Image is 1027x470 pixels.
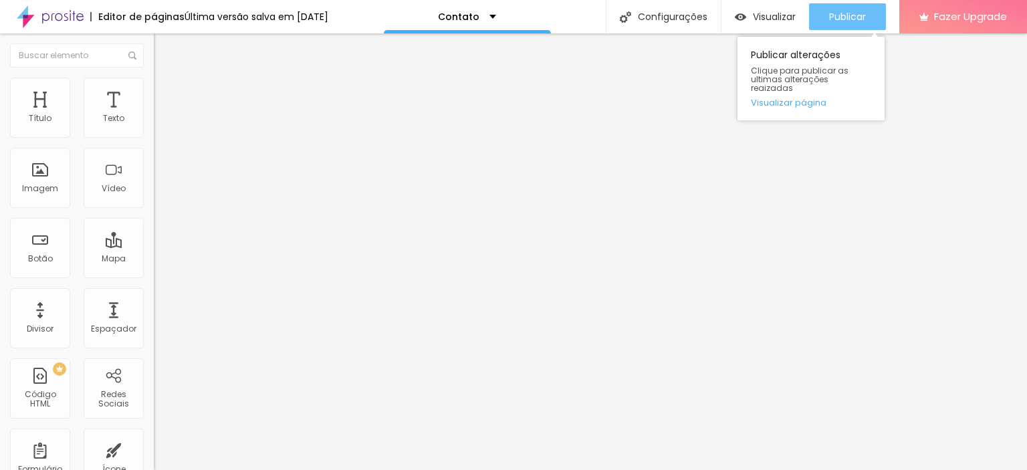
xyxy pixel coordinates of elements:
[13,390,66,409] div: Código HTML
[29,114,51,123] div: Título
[90,12,185,21] div: Editor de páginas
[128,51,136,60] img: Icone
[737,37,885,120] div: Publicar alterações
[829,11,866,22] span: Publicar
[28,254,53,263] div: Botão
[753,11,796,22] span: Visualizar
[10,43,144,68] input: Buscar elemento
[185,12,328,21] div: Última versão salva em [DATE]
[102,184,126,193] div: Vídeo
[103,114,124,123] div: Texto
[87,390,140,409] div: Redes Sociais
[91,324,136,334] div: Espaçador
[751,66,871,93] span: Clique para publicar as ultimas alterações reaizadas
[620,11,631,23] img: Icone
[751,98,871,107] a: Visualizar página
[22,184,58,193] div: Imagem
[438,12,479,21] p: Contato
[154,33,1027,470] iframe: Editor
[27,324,53,334] div: Divisor
[934,11,1007,22] span: Fazer Upgrade
[809,3,886,30] button: Publicar
[735,11,746,23] img: view-1.svg
[721,3,809,30] button: Visualizar
[102,254,126,263] div: Mapa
